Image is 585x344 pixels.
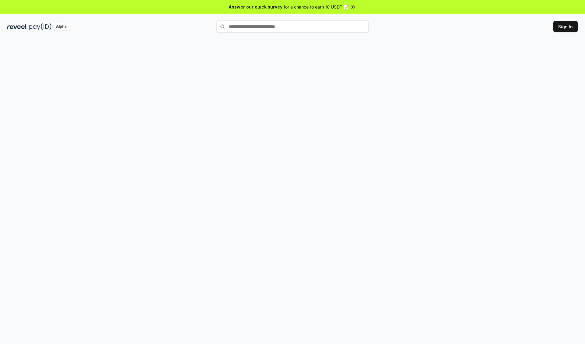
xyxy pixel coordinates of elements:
span: Answer our quick survey [229,4,282,10]
img: pay_id [29,23,51,30]
span: for a chance to earn 10 USDT 📝 [284,4,349,10]
img: reveel_dark [7,23,28,30]
div: Alpha [53,23,70,30]
button: Sign In [553,21,578,32]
